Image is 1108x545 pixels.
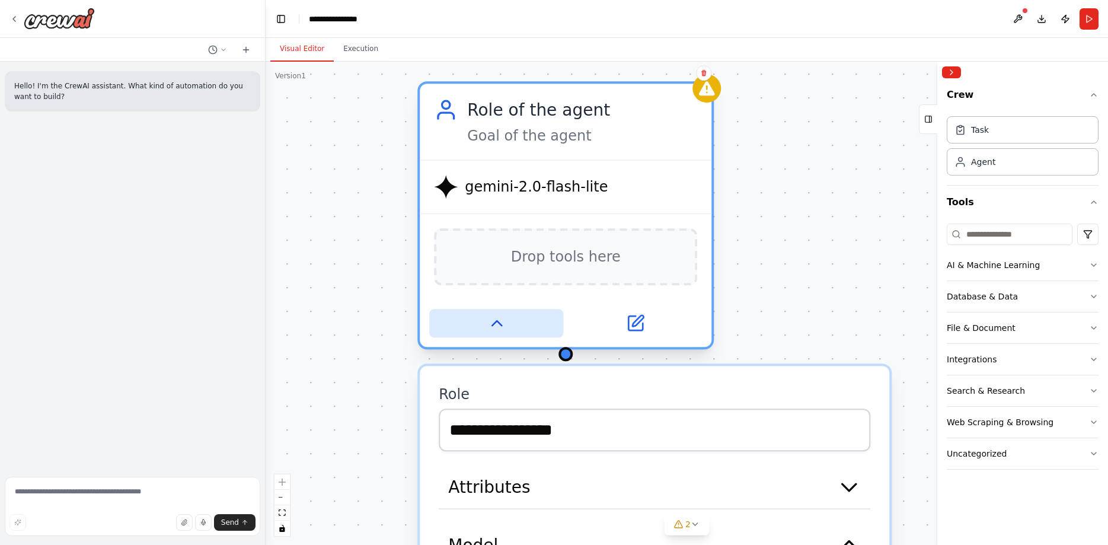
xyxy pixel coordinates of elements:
button: Click to speak your automation idea [195,514,212,531]
button: Send [214,514,256,531]
span: Send [221,518,239,527]
button: Execution [334,37,388,62]
div: Agent [971,156,995,168]
button: zoom out [274,490,290,505]
button: Tools [947,186,1099,219]
button: Toggle Sidebar [933,62,942,545]
button: Hide left sidebar [273,11,289,27]
button: Collapse right sidebar [942,66,961,78]
button: Web Scraping & Browsing [947,407,1099,438]
nav: breadcrumb [309,13,366,25]
button: Visual Editor [270,37,334,62]
div: Integrations [947,353,997,365]
button: Start a new chat [237,43,256,57]
div: Role of the agent [467,98,697,122]
div: Tools [947,219,1099,479]
img: Logo [24,8,95,29]
button: Attributes [439,466,870,509]
span: 2 [685,518,691,530]
div: Search & Research [947,385,1025,397]
div: Web Scraping & Browsing [947,416,1053,428]
button: Search & Research [947,375,1099,406]
button: Switch to previous chat [203,43,232,57]
button: Crew [947,83,1099,111]
button: Improve this prompt [9,514,26,531]
button: Uncategorized [947,438,1099,469]
span: gemini-2.0-flash-lite [465,177,608,196]
button: Delete node [696,65,711,81]
div: AI & Machine Learning [947,259,1040,271]
div: Goal of the agent [467,126,697,145]
div: Role of the agentGoal of the agentgemini-2.0-flash-liteDrop tools hereRoleAttributesModel [417,86,714,354]
p: Hello! I'm the CrewAI assistant. What kind of automation do you want to build? [14,81,251,102]
div: Database & Data [947,291,1018,302]
button: Integrations [947,344,1099,375]
button: Upload files [176,514,193,531]
div: Task [971,124,989,136]
button: Database & Data [947,281,1099,312]
span: Attributes [448,475,530,499]
button: toggle interactivity [274,521,290,536]
button: File & Document [947,313,1099,343]
div: Version 1 [275,71,306,81]
div: File & Document [947,322,1016,334]
div: React Flow controls [274,474,290,536]
button: Open in side panel [568,309,702,337]
button: fit view [274,505,290,521]
button: AI & Machine Learning [947,250,1099,281]
label: Role [439,385,870,404]
span: Drop tools here [511,245,621,269]
div: Uncategorized [947,448,1007,460]
button: 2 [664,514,710,536]
div: Crew [947,111,1099,185]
